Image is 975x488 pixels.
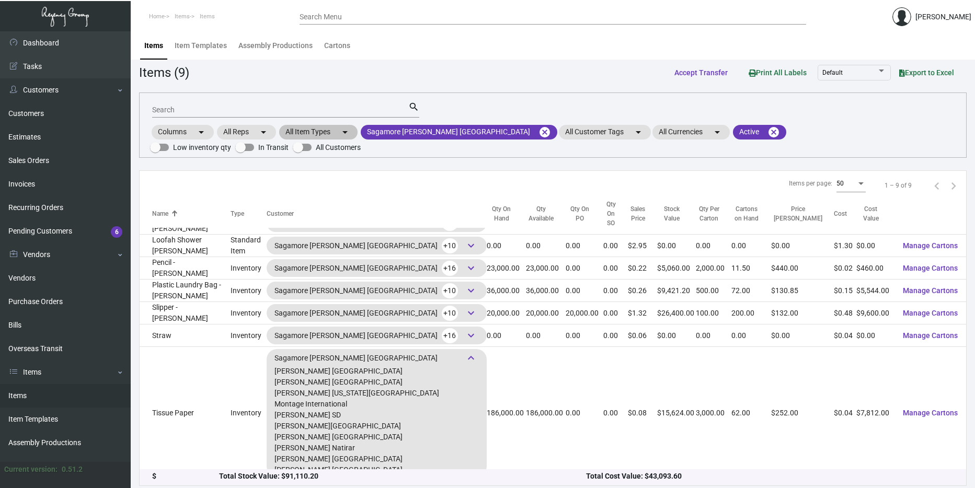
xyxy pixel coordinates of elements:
div: Sagamore [PERSON_NAME] [GEOGRAPHIC_DATA] [274,238,479,253]
div: Sagamore [PERSON_NAME] [GEOGRAPHIC_DATA] [274,283,479,298]
div: Sagamore [PERSON_NAME] [GEOGRAPHIC_DATA] [274,328,479,343]
div: [PERSON_NAME] [915,11,971,22]
div: [PERSON_NAME] [GEOGRAPHIC_DATA] [274,464,403,475]
span: +16 [442,328,458,343]
span: 50 [836,180,844,187]
mat-icon: arrow_drop_down [257,126,270,138]
td: 0.00 [603,302,628,324]
td: $0.26 [628,280,657,302]
td: 72.00 [731,280,771,302]
mat-icon: cancel [538,126,551,138]
span: Low inventory qty [173,141,231,154]
div: Current version: [4,464,58,475]
td: 186,000.00 [487,347,526,479]
td: 36,000.00 [526,280,566,302]
td: $7,812.00 [856,347,894,479]
td: 0.00 [566,347,603,479]
td: 2,000.00 [696,257,731,280]
td: $0.00 [771,324,834,347]
mat-chip: All Customer Tags [559,125,651,140]
div: Total Stock Value: $91,110.20 [219,471,587,482]
span: keyboard_arrow_down [465,262,477,274]
span: +10 [442,306,458,321]
span: +16 [442,261,458,276]
mat-icon: search [408,101,419,113]
td: $0.48 [834,302,856,324]
div: Type [231,210,244,219]
div: Items [144,40,163,51]
td: $5,060.00 [657,257,696,280]
div: Cost Value [856,205,885,224]
mat-chip: Columns [152,125,214,140]
div: Cost Value [856,205,894,224]
div: $ [152,471,219,482]
button: Next page [945,177,962,194]
mat-chip: All Reps [217,125,276,140]
th: Customer [267,200,487,229]
div: Price [PERSON_NAME] [771,205,834,224]
td: Tissue Paper [140,347,231,479]
td: $0.02 [834,257,856,280]
div: Stock Value [657,205,686,224]
td: $0.00 [657,324,696,347]
td: 23,000.00 [526,257,566,280]
td: $1.30 [834,235,856,257]
span: Manage Cartons [903,241,958,250]
div: Qty On PO [566,205,603,224]
div: Qty Per Carton [696,205,722,224]
td: $26,400.00 [657,302,696,324]
td: 0.00 [603,257,628,280]
div: [PERSON_NAME] SD [274,410,341,421]
mat-chip: Sagamore [PERSON_NAME] [GEOGRAPHIC_DATA] [361,125,557,140]
span: Accept Transfer [674,68,728,77]
td: 0.00 [603,347,628,479]
div: Type [231,210,267,219]
td: $252.00 [771,347,834,479]
div: Cost [834,210,847,219]
td: 20,000.00 [566,302,603,324]
div: Sagamore [PERSON_NAME] [GEOGRAPHIC_DATA] [274,350,479,366]
div: [PERSON_NAME] [GEOGRAPHIC_DATA] [274,454,403,464]
div: Items per page: [789,179,832,188]
span: Manage Cartons [903,264,958,272]
mat-select: Items per page: [836,180,866,188]
button: Previous page [928,177,945,194]
td: 0.00 [603,324,628,347]
span: keyboard_arrow_down [465,239,477,252]
td: $2.95 [628,235,657,257]
button: Export to Excel [891,63,962,82]
button: Manage Cartons [894,326,966,345]
span: All Customers [316,141,361,154]
td: 0.00 [566,257,603,280]
span: Manage Cartons [903,286,958,295]
button: Manage Cartons [894,403,966,422]
span: keyboard_arrow_down [465,352,477,364]
td: 0.00 [603,235,628,257]
td: 62.00 [731,347,771,479]
div: [PERSON_NAME][GEOGRAPHIC_DATA] [274,421,401,432]
div: Item Templates [175,40,227,51]
td: 0.00 [566,235,603,257]
td: $9,600.00 [856,302,894,324]
div: Sales Price [628,205,648,224]
div: Cartons [324,40,350,51]
mat-icon: arrow_drop_down [711,126,724,138]
div: Sagamore [PERSON_NAME] [GEOGRAPHIC_DATA] [274,305,479,321]
td: Inventory [231,280,267,302]
td: 0.00 [526,324,566,347]
span: keyboard_arrow_down [465,284,477,297]
div: Qty On Hand [487,205,517,224]
td: $15,624.00 [657,347,696,479]
td: 0.00 [566,280,603,302]
td: $0.15 [834,280,856,302]
td: Inventory [231,257,267,280]
td: 0.00 [696,235,731,257]
span: Manage Cartons [903,409,958,417]
div: Qty Available [526,205,556,224]
button: Print All Labels [740,63,815,82]
span: Home [149,13,165,20]
td: 0.00 [731,324,771,347]
div: Sales Price [628,205,657,224]
button: Manage Cartons [894,236,966,255]
div: Qty On PO [566,205,594,224]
